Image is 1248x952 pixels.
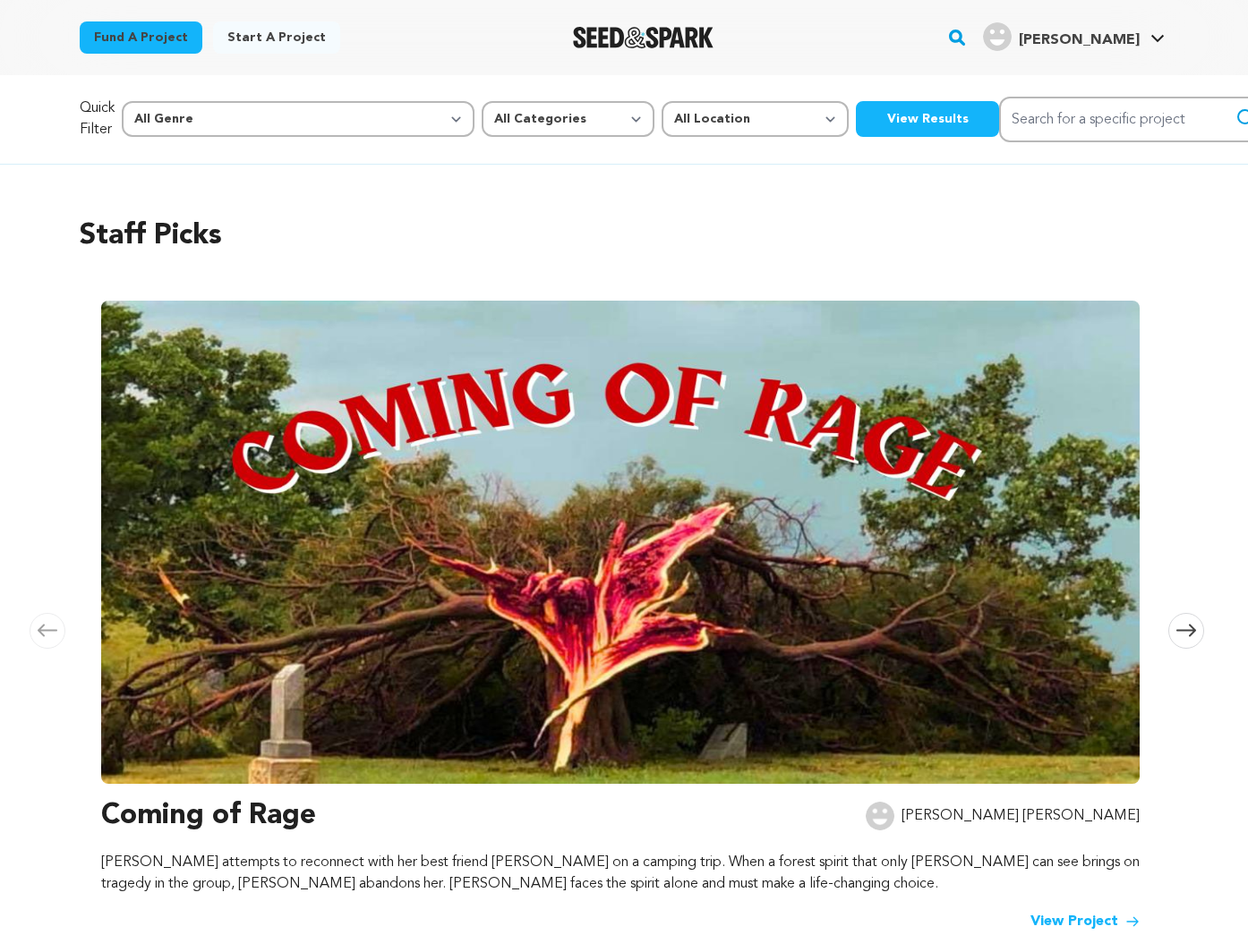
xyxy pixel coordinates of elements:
a: Sean Y.'s Profile [979,19,1168,51]
img: Seed&Spark Logo Dark Mode [573,27,714,48]
p: [PERSON_NAME] attempts to reconnect with her best friend [PERSON_NAME] on a camping trip. When a ... [101,852,1140,895]
img: user.png [866,802,894,830]
span: [PERSON_NAME] [1019,33,1140,47]
h2: Staff Picks [80,215,1168,258]
p: [PERSON_NAME] [PERSON_NAME] [902,805,1140,827]
a: Start a project [213,21,340,54]
h3: Coming of Rage [101,795,316,837]
a: View Project [1030,911,1140,932]
img: Coming of Rage image [101,301,1140,784]
a: Fund a project [80,21,202,54]
button: View Results [856,101,999,137]
div: Sean Y.'s Profile [983,22,1140,51]
span: Sean Y.'s Profile [979,19,1168,56]
p: Quick Filter [80,98,115,140]
img: user.png [983,22,1012,51]
a: Seed&Spark Homepage [573,27,714,48]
